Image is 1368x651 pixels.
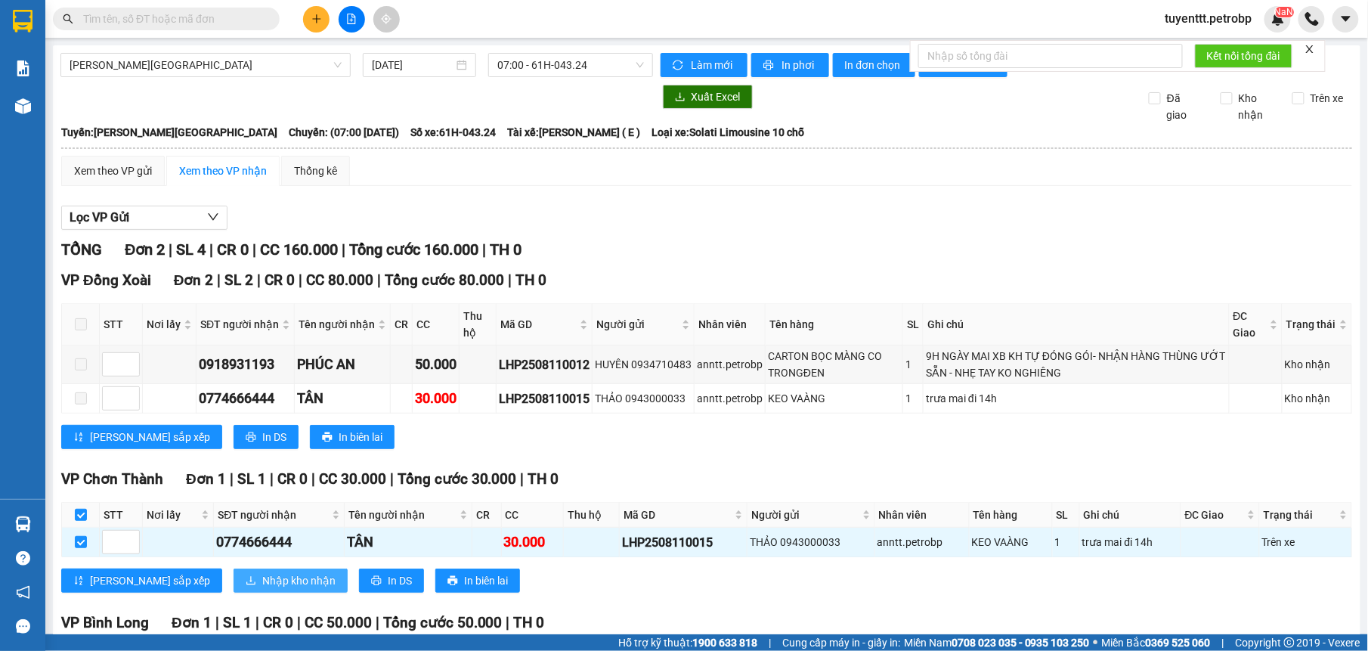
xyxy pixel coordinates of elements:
span: | [1222,634,1224,651]
img: warehouse-icon [15,516,31,532]
span: | [521,470,525,488]
span: copyright [1284,637,1295,648]
span: | [376,614,379,631]
th: STT [100,304,143,346]
b: Tuyến: [PERSON_NAME][GEOGRAPHIC_DATA] [61,126,277,138]
span: Cung cấp máy in - giấy in: [782,634,900,651]
span: | [342,240,345,259]
span: | [311,470,315,488]
span: Miền Nam [904,634,1090,651]
span: In đơn chọn [845,57,903,73]
span: message [16,619,30,634]
span: aim [381,14,392,24]
strong: 0369 525 060 [1146,637,1211,649]
button: sort-ascending[PERSON_NAME] sắp xếp [61,569,222,593]
span: close [1305,44,1315,54]
input: 12/08/2025 [372,57,454,73]
span: SL 2 [224,271,253,289]
span: | [209,240,213,259]
button: printerIn DS [234,425,299,449]
div: 0774666444 [199,388,292,409]
img: logo-vxr [13,10,32,33]
span: sync [673,60,686,72]
span: SĐT người nhận [218,507,329,523]
div: VP Chơn Thành [13,13,107,49]
th: Thu hộ [460,304,497,346]
div: nhật [13,49,107,67]
span: printer [322,432,333,444]
span: Tài xế: [PERSON_NAME] ( E ) [507,124,640,141]
span: | [508,271,512,289]
th: Nhân viên [695,304,766,346]
span: Nơi lấy [147,507,198,523]
button: syncLàm mới [661,53,747,77]
td: LHP2508110015 [497,384,593,414]
button: downloadNhập kho nhận [234,569,348,593]
div: LHP2508110012 [499,355,590,374]
div: Xem theo VP nhận [179,163,267,179]
span: sort-ascending [73,575,84,587]
span: | [230,470,234,488]
span: In DS [262,429,286,445]
th: CC [502,503,564,528]
button: printerIn biên lai [435,569,520,593]
span: Đơn 2 [174,271,214,289]
span: In biên lai [339,429,382,445]
span: notification [16,585,30,600]
span: Tổng cước 80.000 [385,271,504,289]
span: TH 0 [514,614,545,631]
div: Kho nhận [1285,356,1349,373]
div: LHP2508110015 [622,533,744,552]
span: CR 0 [263,614,293,631]
button: printerIn DS [359,569,424,593]
span: download [246,575,256,587]
th: Ghi chú [1080,503,1181,528]
span: ĐC Giao [1233,308,1267,341]
span: | [297,614,301,631]
span: SĐT người nhận [200,316,279,333]
div: 9H NGÀY MAI XB KH TỰ ĐÓNG GÓI- NHẬN HÀNG THÙNG ƯỚT SẴN - NHẸ TAY KO NGHIÊNG [926,348,1226,381]
div: Thống kê [294,163,337,179]
th: CR [472,503,502,528]
span: Mã GD [624,507,732,523]
span: [PERSON_NAME] sắp xếp [90,429,210,445]
span: printer [371,575,382,587]
span: SL 4 [176,240,206,259]
button: In đơn chọn [833,53,915,77]
span: printer [763,60,776,72]
span: Loại xe: Solati Limousine 10 chỗ [652,124,804,141]
span: TH 0 [528,470,559,488]
span: | [377,271,381,289]
div: Xem theo VP gửi [74,163,152,179]
span: printer [246,432,256,444]
div: Trên xe [1262,534,1349,550]
div: 50.000 [415,354,457,375]
span: Đơn 2 [125,240,165,259]
span: | [390,470,394,488]
span: | [215,614,219,631]
span: Tên người nhận [348,507,457,523]
span: | [257,271,261,289]
div: 1 [905,356,921,373]
span: Đã giao [1161,90,1209,123]
img: solution-icon [15,60,31,76]
td: 0918931193 [197,346,295,384]
span: ⚪️ [1094,640,1098,646]
span: | [255,614,259,631]
span: CC 160.000 [260,240,338,259]
span: TỔNG [61,240,102,259]
td: LHP2508110015 [620,528,747,557]
img: icon-new-feature [1271,12,1285,26]
div: Kho nhận [1285,390,1349,407]
div: TÂN [297,388,388,409]
button: Kết nối tổng đài [1195,44,1292,68]
div: 0918931193 [199,354,292,375]
th: CC [413,304,460,346]
th: Ghi chú [924,304,1229,346]
span: tuyenttt.petrobp [1153,9,1264,28]
span: | [217,271,221,289]
span: VP Đồng Xoài [61,271,151,289]
span: question-circle [16,551,30,566]
span: CC 80.000 [306,271,373,289]
div: VP Quận 5 [118,13,221,49]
